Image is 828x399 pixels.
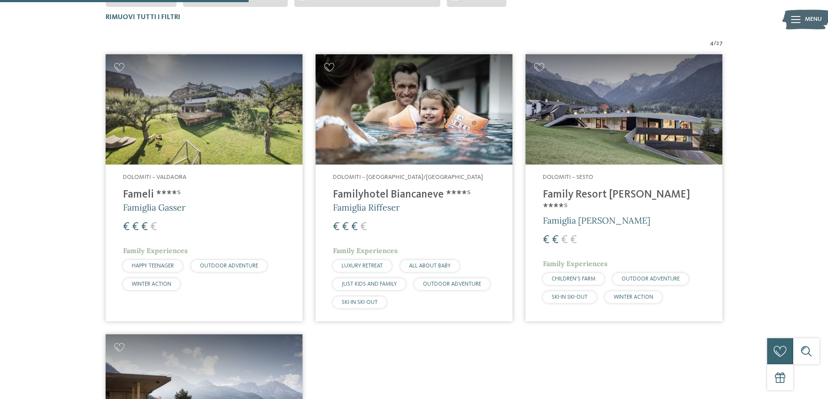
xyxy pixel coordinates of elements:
img: Family Resort Rainer ****ˢ [525,54,722,165]
span: € [552,234,559,246]
a: Cercate un hotel per famiglie? Qui troverete solo i migliori! Dolomiti – Sesto Family Resort [PER... [525,54,722,321]
span: € [561,234,568,246]
span: WINTER ACTION [614,294,653,300]
span: CHILDREN’S FARM [552,276,595,282]
span: Famiglia [PERSON_NAME] [543,215,650,226]
span: JUST KIDS AND FAMILY [342,281,397,287]
span: SKI-IN SKI-OUT [552,294,588,300]
span: € [351,221,358,233]
span: Family Experiences [543,259,608,268]
span: OUTDOOR ADVENTURE [622,276,680,282]
span: Dolomiti – Valdaora [123,174,186,180]
span: Famiglia Riffeser [333,202,400,213]
img: Cercate un hotel per famiglie? Qui troverete solo i migliori! [106,54,303,165]
span: € [132,221,139,233]
span: € [342,221,349,233]
span: OUTDOOR ADVENTURE [200,263,258,269]
span: € [543,234,549,246]
span: € [150,221,157,233]
span: WINTER ACTION [132,281,171,287]
span: HAPPY TEENAGER [132,263,174,269]
span: 4 [710,39,714,48]
span: € [333,221,339,233]
img: Cercate un hotel per famiglie? Qui troverete solo i migliori! [316,54,512,165]
span: Family Experiences [123,246,188,255]
span: LUXURY RETREAT [342,263,383,269]
h4: Family Resort [PERSON_NAME] ****ˢ [543,188,705,214]
span: / [714,39,716,48]
span: Famiglia Gasser [123,202,186,213]
span: € [123,221,130,233]
span: Dolomiti – Sesto [543,174,593,180]
h4: Familyhotel Biancaneve ****ˢ [333,188,495,201]
span: € [360,221,367,233]
span: Family Experiences [333,246,398,255]
span: Dolomiti – [GEOGRAPHIC_DATA]/[GEOGRAPHIC_DATA] [333,174,483,180]
a: Cercate un hotel per famiglie? Qui troverete solo i migliori! Dolomiti – Valdaora Fameli ****ˢ Fa... [106,54,303,321]
span: € [570,234,577,246]
span: Rimuovi tutti i filtri [106,14,180,21]
span: OUTDOOR ADVENTURE [423,281,481,287]
span: € [141,221,148,233]
span: 27 [716,39,723,48]
a: Cercate un hotel per famiglie? Qui troverete solo i migliori! Dolomiti – [GEOGRAPHIC_DATA]/[GEOGR... [316,54,512,321]
span: SKI-IN SKI-OUT [342,300,378,305]
span: ALL ABOUT BABY [409,263,451,269]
